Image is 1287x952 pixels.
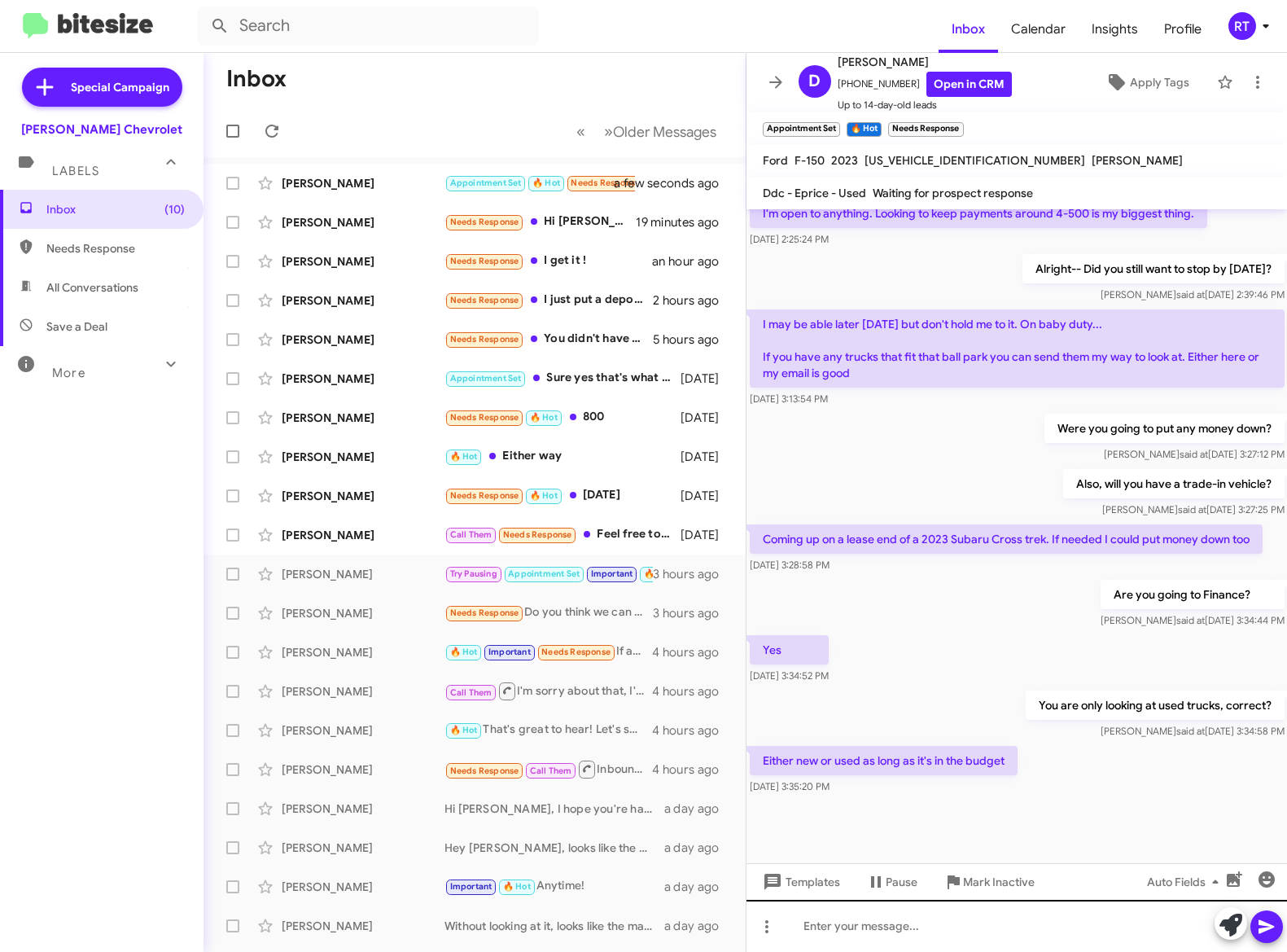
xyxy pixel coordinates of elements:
span: 🔥 Hot [450,647,478,657]
div: 4 hours ago [652,683,732,700]
div: [PERSON_NAME] [282,527,444,543]
div: [PERSON_NAME] [282,918,444,934]
p: Are you going to Finance? [1100,580,1284,609]
span: Appointment Set [450,373,522,384]
span: 🔥 Hot [644,568,672,579]
p: Yes [750,635,829,665]
div: If and when you have a car in the 40-42 thousand range (or less) - let me know [444,643,652,661]
div: I get it ! [444,252,652,270]
span: Needs Response [541,647,611,657]
span: [PERSON_NAME] [DATE] 3:34:44 PM [1100,614,1284,626]
p: Coming up on a lease end of a 2023 Subaru Cross trek. If needed I could put money down too [750,524,1263,554]
div: Without looking at it, looks like the market is around $18k for trade in. [444,918,664,934]
span: Pause [886,867,917,897]
span: 🔥 Hot [450,451,478,462]
div: [PERSON_NAME] [282,644,444,660]
span: Waiting for prospect response [873,186,1033,200]
button: Auto Fields [1134,867,1238,897]
div: [PERSON_NAME] [282,879,444,895]
div: a few seconds ago [635,175,733,191]
div: Hi [PERSON_NAME]. Thanks for reaching out. I can't do that [PERSON_NAME] mentioned. [444,213,636,231]
p: Also, will you have a trade-in vehicle? [1062,469,1284,498]
input: Search [197,7,539,46]
div: [PERSON_NAME] [282,761,444,778]
div: [PERSON_NAME] [282,253,444,270]
div: Either way [444,447,681,466]
div: [PERSON_NAME] [282,722,444,739]
span: [PERSON_NAME] [838,52,1012,72]
p: You are only looking at used trucks, correct? [1025,691,1284,720]
span: Inbox [46,201,185,217]
div: [PERSON_NAME] [282,410,444,426]
button: Next [594,115,726,148]
div: 3 hours ago [653,605,732,621]
button: Apply Tags [1083,68,1209,97]
button: RT [1215,12,1269,40]
span: Call Them [450,529,492,540]
span: More [52,366,85,380]
div: [PERSON_NAME] [282,566,444,582]
a: Special Campaign [22,68,182,107]
span: Apply Tags [1130,68,1189,97]
span: Special Campaign [71,79,169,95]
div: That's great to hear! Let's set up an appointment to discuss the details of selling your vehicle.... [444,721,652,739]
div: 4 hours ago [652,644,732,660]
div: 5 hours ago [653,331,732,348]
span: Call Them [530,766,572,776]
div: [PERSON_NAME] [282,214,444,230]
div: [DATE] [681,449,733,465]
span: F-150 [795,153,825,168]
span: Call Them [450,687,492,698]
p: Alright-- Did you still want to stop by [DATE]? [1022,254,1284,283]
span: (10) [164,201,185,217]
span: Important [488,647,531,657]
div: [PERSON_NAME] [282,292,444,309]
div: [PERSON_NAME] [282,449,444,465]
div: Feel free to call me if you'd like I don't have time to come into the dealership [444,525,681,544]
div: Do you think we can get it to stay lower than $400 a month? my credit score is 743 [444,603,653,622]
div: [PERSON_NAME] [282,683,444,700]
span: Profile [1151,6,1215,53]
div: [PERSON_NAME] [282,488,444,504]
span: Try Pausing [450,568,497,579]
span: D [808,68,821,94]
span: [PERSON_NAME] [DATE] 2:39:46 PM [1100,288,1284,301]
div: a day ago [664,918,733,934]
div: Hi [PERSON_NAME], I hope you're having a great day! I wanted to see if the truck or vette was bet... [444,801,664,817]
span: Important [450,881,492,892]
div: Yes-- [DATE]-lol-- Thank you!! [444,564,653,583]
div: I just put a deposit on an RS out the door for 36k [444,291,653,309]
span: Ford [763,153,788,168]
a: Open in CRM [926,72,1012,97]
p: I may be able later [DATE] but don't hold me to it. On baby duty... If you have any trucks that f... [750,309,1285,388]
div: [PERSON_NAME] [282,605,444,621]
div: Anytime! [444,877,664,896]
div: [PERSON_NAME] [282,331,444,348]
span: Up to 14-day-old leads [838,97,1012,113]
span: said at [1175,725,1204,737]
div: Sure yes that's what we were trying to do. I don't think a 2026 would be in our budget maybe a 20... [444,369,681,388]
span: Insights [1079,6,1151,53]
span: 🔥 Hot [530,412,558,423]
span: Needs Response [450,608,519,618]
span: said at [1177,503,1206,515]
div: [DATE] [681,371,733,387]
span: [DATE] 3:35:20 PM [750,780,830,792]
div: 2 hours ago [653,292,732,309]
span: Needs Response [450,334,519,344]
span: [PERSON_NAME] [1092,153,1183,168]
p: Either new or used as long as it's in the budget [750,746,1018,775]
span: Templates [760,867,840,897]
span: Needs Response [571,178,640,188]
div: [PERSON_NAME] [282,840,444,856]
div: [DATE] [681,410,733,426]
span: Save a Deal [46,318,107,335]
div: RT [1228,12,1256,40]
button: Pause [853,867,930,897]
span: Needs Response [450,412,519,423]
span: Inbox [939,6,998,53]
span: 🔥 Hot [530,490,558,501]
small: Needs Response [888,122,963,137]
span: All Conversations [46,279,138,296]
a: Calendar [998,6,1079,53]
